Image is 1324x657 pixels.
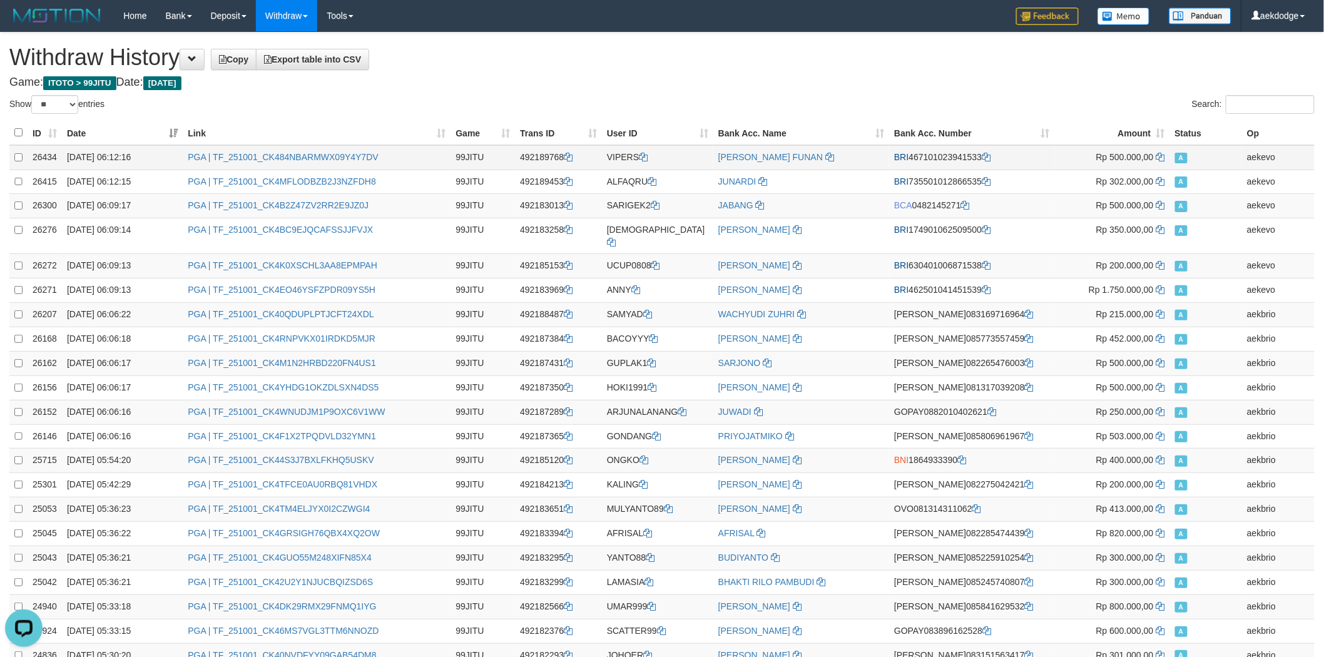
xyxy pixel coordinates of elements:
a: WACHYUDI ZUHRI [718,309,795,319]
span: [PERSON_NAME] [894,382,966,392]
td: aekevo [1242,278,1315,303]
span: [PERSON_NAME] [894,577,966,587]
span: [PERSON_NAME] [894,479,966,489]
td: [DATE] 05:36:21 [62,546,183,570]
img: Feedback.jpg [1016,8,1079,25]
td: aekevo [1242,218,1315,254]
span: Approved - Marked by aekbrio [1175,383,1188,394]
th: ID: activate to sort column ascending [28,121,62,145]
span: Approved - Marked by aekbrio [1175,407,1188,418]
td: 99JITU [451,400,515,424]
th: Trans ID: activate to sort column ascending [515,121,602,145]
td: 99JITU [451,594,515,619]
span: Approved - Marked by aekbrio [1175,602,1188,613]
span: BRI [894,285,909,295]
td: [DATE] 06:12:15 [62,170,183,194]
span: Approved - Marked by aekevo [1175,176,1188,187]
td: 492182376 [515,619,602,643]
td: 25042 [28,570,62,594]
td: 25715 [28,449,62,473]
td: 735501012866535 [889,170,1055,194]
td: [DATE] 06:06:17 [62,351,183,375]
td: 085806961967 [889,424,1055,449]
td: 99JITU [451,278,515,303]
img: panduan.png [1169,8,1231,24]
td: [DATE] 06:06:17 [62,375,183,400]
a: SARJONO [718,358,761,368]
th: Date: activate to sort column ascending [62,121,183,145]
span: Rp 500.000,00 [1096,358,1154,368]
a: BUDIYANTO [718,553,768,563]
td: 492187350 [515,375,602,400]
td: 26300 [28,194,62,218]
img: MOTION_logo.png [9,6,104,25]
span: Approved - Marked by aekevo [1175,201,1188,211]
span: Rp 200.000,00 [1096,479,1154,489]
span: Approved - Marked by aekbrio [1175,578,1188,588]
td: SCATTER99 [602,619,713,643]
td: 082275042421 [889,473,1055,497]
td: 24940 [28,594,62,619]
a: PGA | TF_251001_CK40QDUPLPTJCFT24XDL [188,309,374,319]
span: Approved - Marked by aekbrio [1175,310,1188,320]
td: 492189768 [515,145,602,170]
th: Amount: activate to sort column ascending [1055,121,1170,145]
td: 26168 [28,327,62,351]
td: 99JITU [451,522,515,546]
th: User ID: activate to sort column ascending [602,121,713,145]
td: 26434 [28,145,62,170]
a: PGA | TF_251001_CK4TM4ELJYX0I2CZWGI4 [188,504,370,514]
td: [DATE] 05:54:20 [62,449,183,473]
span: Approved - Marked by aekbrio [1175,626,1188,637]
a: PGA | TF_251001_CK4DK29RMX29FNMQ1IYG [188,601,376,611]
td: 99JITU [451,375,515,400]
td: 99JITU [451,170,515,194]
span: Approved - Marked by aekbrio [1175,456,1188,466]
td: 492185120 [515,449,602,473]
input: Search: [1226,95,1315,114]
span: Rp 1.750.000,00 [1089,285,1154,295]
span: Approved - Marked by aekbrio [1175,431,1188,442]
td: 492183295 [515,546,602,570]
a: PGA | TF_251001_CK4BC9EJQCAFSSJJFVJX [188,225,373,235]
span: [PERSON_NAME] [894,358,966,368]
td: [DATE] 06:09:13 [62,278,183,303]
td: ALFAQRU [602,170,713,194]
th: Bank Acc. Name: activate to sort column ascending [713,121,889,145]
a: [PERSON_NAME] [718,225,790,235]
td: 467101023941533 [889,145,1055,170]
td: AFRISAL [602,522,713,546]
td: SAMYAD [602,303,713,327]
td: 492187289 [515,400,602,424]
td: [DATE] 06:06:18 [62,327,183,351]
td: UMAR999 [602,594,713,619]
td: YANTO88 [602,546,713,570]
td: 492188487 [515,303,602,327]
a: PGA | TF_251001_CK4WNUDJM1P9OXC6V1WW [188,407,385,417]
td: aekbrio [1242,497,1315,522]
td: UCUP0808 [602,254,713,278]
td: 082265476003 [889,351,1055,375]
td: MULYANTO89 [602,497,713,522]
a: JABANG [718,200,753,210]
td: [DATE] 05:33:15 [62,619,183,643]
td: aekbrio [1242,351,1315,375]
td: [DATE] 06:06:16 [62,400,183,424]
span: Rp 350.000,00 [1096,225,1154,235]
td: 085773557459 [889,327,1055,351]
span: Rp 400.000,00 [1096,455,1154,465]
td: 492183394 [515,522,602,546]
td: aekbrio [1242,375,1315,400]
td: 99JITU [451,619,515,643]
a: [PERSON_NAME] [718,479,790,489]
a: PGA | TF_251001_CK4MFLODBZB2J3NZFDH8 [188,176,376,186]
span: Rp 500.000,00 [1096,200,1154,210]
span: Rp 503.000,00 [1096,431,1154,441]
td: 25053 [28,497,62,522]
a: PGA | TF_251001_CK46MS7VGL3TTM6NNOZD [188,626,379,636]
a: [PERSON_NAME] [718,260,790,270]
span: Rp 200.000,00 [1096,260,1154,270]
span: BRI [894,152,909,162]
span: Export table into CSV [264,54,361,64]
th: Link: activate to sort column ascending [183,121,451,145]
